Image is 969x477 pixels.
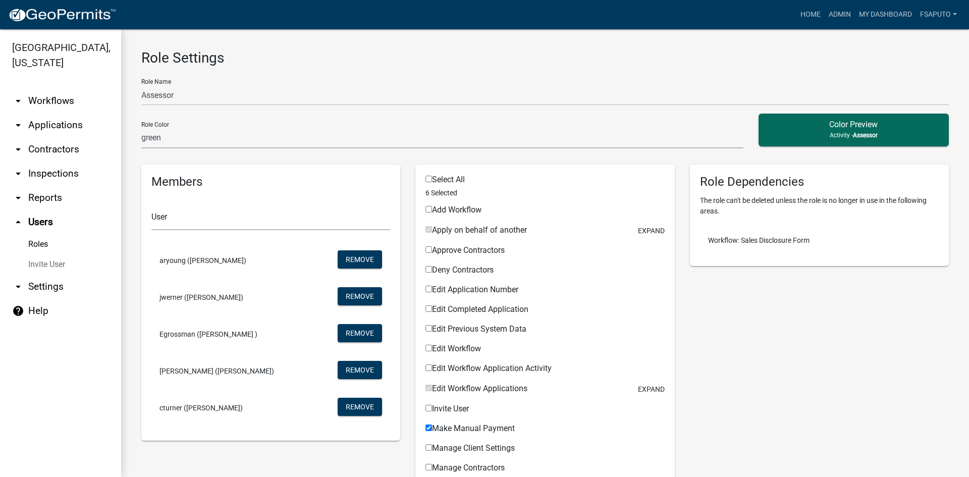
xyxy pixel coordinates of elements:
[425,266,432,273] input: Deny Contractors
[12,305,24,317] i: help
[425,286,432,292] input: Edit Application Number
[425,226,432,233] input: Apply on behalf of another
[700,195,939,217] p: The role can't be deleted unless the role is no longer in use in the following areas.
[151,175,390,189] h5: Members
[425,425,664,437] div: Workflow Applications
[12,192,24,204] i: arrow_drop_down
[159,404,243,411] span: cturner ([PERSON_NAME])
[638,226,665,236] button: expand
[425,405,432,411] input: Invite User
[855,5,916,24] a: My Dashboard
[853,132,878,139] span: Assessor
[12,281,24,293] i: arrow_drop_down
[159,367,274,375] span: [PERSON_NAME] ([PERSON_NAME])
[159,257,246,264] span: aryoung ([PERSON_NAME])
[425,444,432,451] input: Manage Client Settings
[425,305,664,317] div: Workflow Applications
[141,49,949,67] h3: Role Settings
[12,119,24,131] i: arrow_drop_down
[425,345,432,351] input: Edit Workflow
[12,95,24,107] i: arrow_drop_down
[425,246,664,258] div: Workflow Applications
[425,226,664,239] div: Workflow Applications
[425,464,664,476] div: Workflow Applications
[425,325,432,332] input: Edit Previous System Data
[425,305,432,312] input: Edit Completed Application
[159,331,257,338] span: Egrossman ([PERSON_NAME] )
[425,176,432,182] input: Select All
[12,143,24,155] i: arrow_drop_down
[338,324,382,342] button: Remove
[767,120,941,129] h5: Color Preview
[425,325,664,337] div: Workflow Applications
[425,176,465,184] label: Select All
[432,225,527,235] span: Apply on behalf of another
[916,5,961,24] a: fsaputo
[425,464,432,470] input: Manage Contractors
[425,364,664,377] div: Workflow Applications
[425,384,664,397] div: Workflow Applications
[12,168,24,180] i: arrow_drop_down
[425,206,664,218] div: Workflow Applications
[432,423,515,433] span: Make Manual Payment
[425,345,664,357] div: Workflow Applications
[825,5,855,24] a: Admin
[432,384,527,393] span: Edit Workflow Applications
[425,364,432,371] input: Edit Workflow Application Activity
[700,175,939,189] h5: Role Dependencies
[425,425,432,431] input: Make Manual Payment
[12,216,24,228] i: arrow_drop_up
[338,361,382,379] button: Remove
[338,287,382,305] button: Remove
[159,294,243,301] span: jwerner ([PERSON_NAME])
[425,246,432,253] input: Approve Contractors
[700,229,939,252] li: Workflow: Sales Disclosure Form
[767,131,941,140] p: Activity -
[425,206,432,213] input: Add Workflow
[338,398,382,416] button: Remove
[638,384,665,395] button: expand
[425,286,664,298] div: Workflow Applications
[425,405,664,417] div: Workflow Applications
[338,250,382,269] button: Remove
[796,5,825,24] a: Home
[425,385,432,391] input: Edit Workflow Applications
[425,444,664,456] div: Workflow Applications
[425,266,664,278] div: Workflow Applications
